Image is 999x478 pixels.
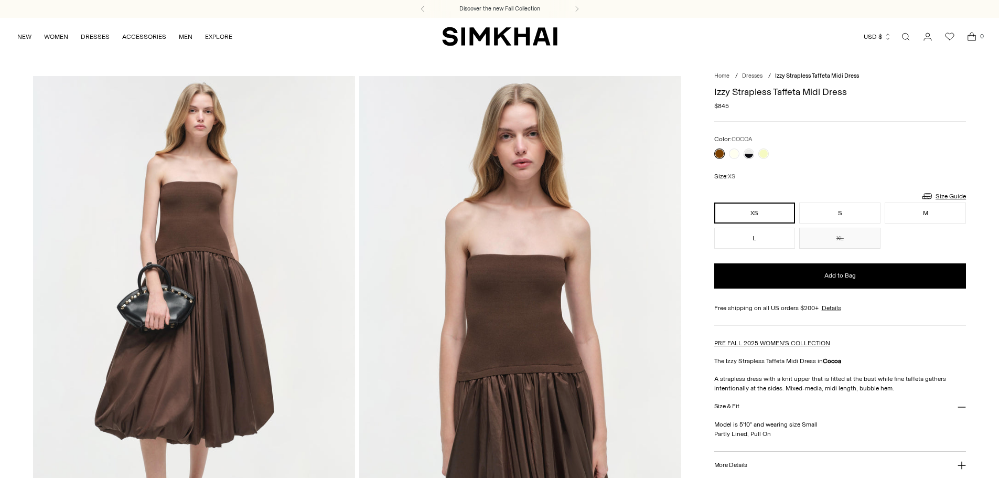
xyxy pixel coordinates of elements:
button: S [799,203,880,224]
label: Size: [714,172,735,182]
a: WOMEN [44,25,68,48]
a: NEW [17,25,31,48]
a: Size Guide [921,189,966,203]
a: EXPLORE [205,25,232,48]
button: XS [714,203,796,224]
a: ACCESSORIES [122,25,166,48]
a: PRE FALL 2025 WOMEN'S COLLECTION [714,339,830,347]
span: 0 [977,31,986,41]
button: L [714,228,796,249]
a: Discover the new Fall Collection [459,5,540,13]
strong: Cocoa [823,357,841,365]
span: $845 [714,101,729,111]
button: Add to Bag [714,263,966,289]
h3: Size & Fit [714,403,739,410]
span: XS [728,173,735,180]
div: / [735,72,738,81]
div: / [768,72,771,81]
p: A strapless dress with a knit upper that is fitted at the bust while fine taffeta gathers intenti... [714,374,966,393]
h1: Izzy Strapless Taffeta Midi Dress [714,87,966,97]
div: Free shipping on all US orders $200+ [714,303,966,313]
p: Model is 5'10" and wearing size Small Partly Lined, Pull On [714,420,966,439]
label: Color: [714,134,753,144]
button: XL [799,228,880,249]
nav: breadcrumbs [714,72,966,81]
a: Dresses [742,72,762,79]
button: Size & Fit [714,393,966,420]
span: Add to Bag [824,271,856,280]
a: Home [714,72,729,79]
p: The Izzy Strapless Taffeta Midi Dress in [714,356,966,366]
a: SIMKHAI [442,26,557,47]
a: Open cart modal [961,26,982,47]
a: Open search modal [895,26,916,47]
button: USD $ [864,25,891,48]
span: Izzy Strapless Taffeta Midi Dress [775,72,859,79]
span: COCOA [732,136,753,143]
a: DRESSES [81,25,110,48]
h3: More Details [714,462,747,469]
a: Wishlist [939,26,960,47]
a: MEN [179,25,192,48]
a: Details [822,303,841,313]
a: Go to the account page [917,26,938,47]
button: M [885,203,966,224]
